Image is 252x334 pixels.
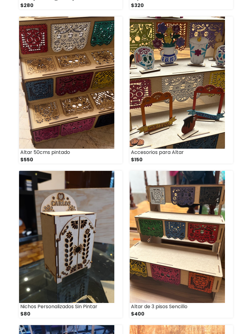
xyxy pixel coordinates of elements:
div: $320 [130,2,233,9]
div: $400 [130,310,233,318]
div: Accesorios para Altar [130,149,233,156]
div: $150 [130,156,233,163]
a: Altar de 3 pisos Sencillo $400 [130,171,233,318]
img: small_1725723326885.jpeg [130,171,225,303]
div: $80 [19,310,122,318]
div: $280 [19,2,122,9]
a: Altar 50cms pintado $550 [19,17,122,163]
img: small_1725754165333.jpeg [19,171,114,303]
div: Altar 50cms pintado [19,149,122,156]
img: small_1726155168569.jpeg [130,17,225,149]
div: $550 [19,156,122,163]
div: Altar de 3 pisos Sencillo [130,303,233,310]
a: Nichos Personalizados Sin Pintar $80 [19,171,122,318]
div: Nichos Personalizados Sin Pintar [19,303,122,310]
a: Accesorios para Altar $150 [130,17,233,163]
img: small_1726188104503.jpeg [19,17,114,149]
